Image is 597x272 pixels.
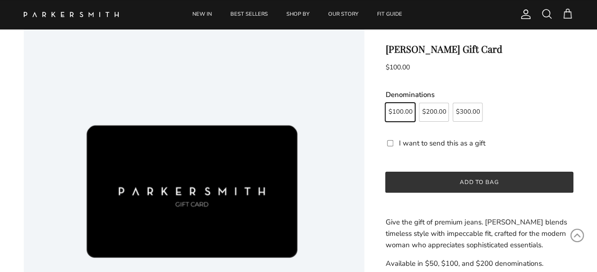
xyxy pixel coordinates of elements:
[387,139,393,147] input: I want to send this as a gift
[385,43,573,55] h1: [PERSON_NAME] Gift Card
[422,109,446,115] span: $200.00
[385,172,573,193] button: Add to bag
[385,90,434,100] legend: Denominations
[398,137,485,149] label: I want to send this as a gift
[385,63,409,72] span: $100.00
[385,217,567,250] span: Give the gift of premium jeans. [PERSON_NAME] blends timeless style with impeccable fit, crafted ...
[388,109,412,115] span: $100.00
[455,109,480,115] span: $300.00
[516,9,531,20] a: Account
[24,12,119,17] img: Parker Smith
[385,259,543,268] span: Available in $50, $100, and $200 denominations.
[570,228,584,243] svg: Scroll to Top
